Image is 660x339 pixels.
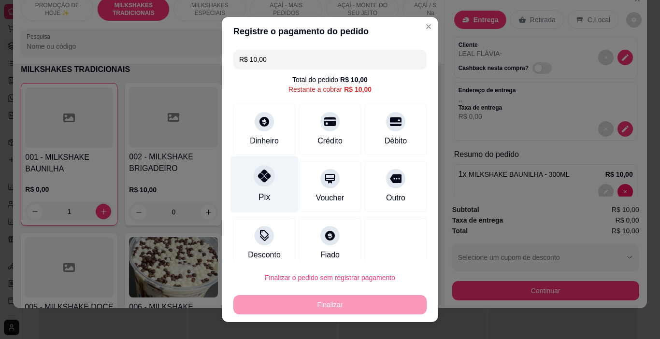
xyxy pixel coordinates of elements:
div: Pix [258,191,270,203]
div: Débito [385,135,407,147]
div: Outro [386,192,405,204]
div: Total do pedido [292,75,368,85]
div: R$ 10,00 [344,85,372,94]
div: Dinheiro [250,135,279,147]
header: Registre o pagamento do pedido [222,17,438,46]
input: Ex.: hambúrguer de cordeiro [239,50,421,69]
div: Fiado [320,249,340,261]
div: Voucher [316,192,344,204]
div: Crédito [317,135,343,147]
div: R$ 10,00 [340,75,368,85]
div: Desconto [248,249,281,261]
div: Restante a cobrar [288,85,372,94]
button: Finalizar o pedido sem registrar pagamento [233,268,427,287]
button: Close [421,19,436,34]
